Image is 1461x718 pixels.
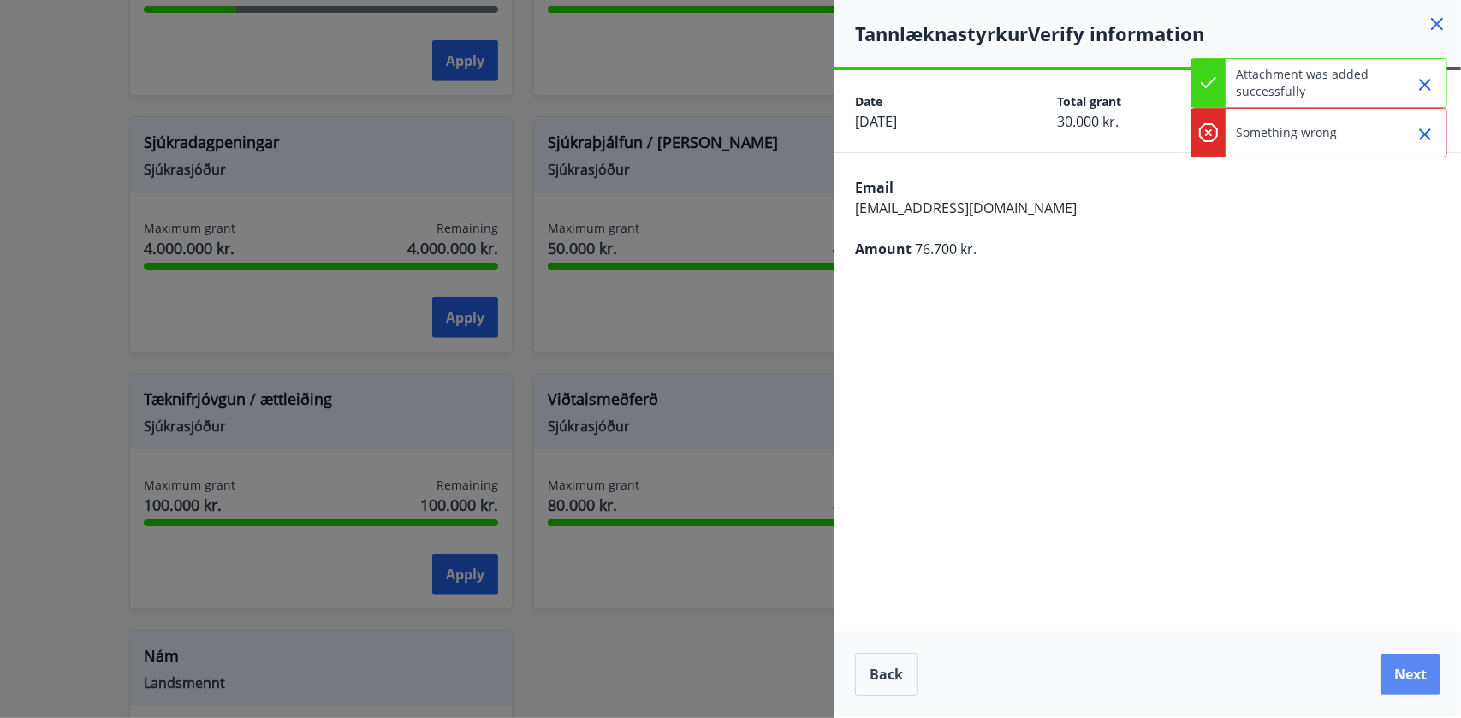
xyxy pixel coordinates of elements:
span: Total grant [1057,93,1121,110]
span: 30.000 kr. [1057,112,1119,131]
span: Amount [855,240,912,258]
button: Close [1411,70,1440,99]
span: Date [855,93,882,110]
button: Next [1381,654,1440,695]
span: [EMAIL_ADDRESS][DOMAIN_NAME] [855,199,1077,217]
h4: Tannlæknastyrkur Verify information [855,21,1461,46]
span: 76.700 kr. [915,240,977,258]
p: Something wrong [1236,124,1337,141]
span: Email [855,178,894,197]
span: [DATE] [855,112,897,131]
p: Attachment was added successfully [1236,66,1387,100]
button: Back [855,653,918,696]
button: Close [1411,120,1440,149]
